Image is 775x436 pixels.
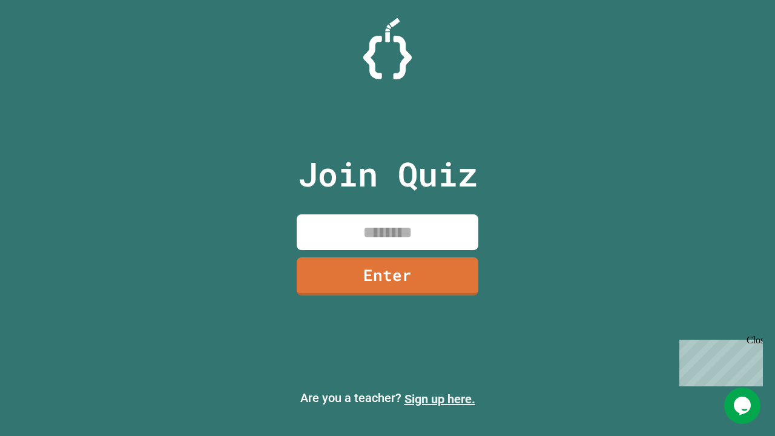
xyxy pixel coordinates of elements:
[10,389,765,408] p: Are you a teacher?
[404,392,475,406] a: Sign up here.
[674,335,763,386] iframe: chat widget
[363,18,412,79] img: Logo.svg
[724,388,763,424] iframe: chat widget
[5,5,84,77] div: Chat with us now!Close
[298,149,478,199] p: Join Quiz
[297,257,478,296] a: Enter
